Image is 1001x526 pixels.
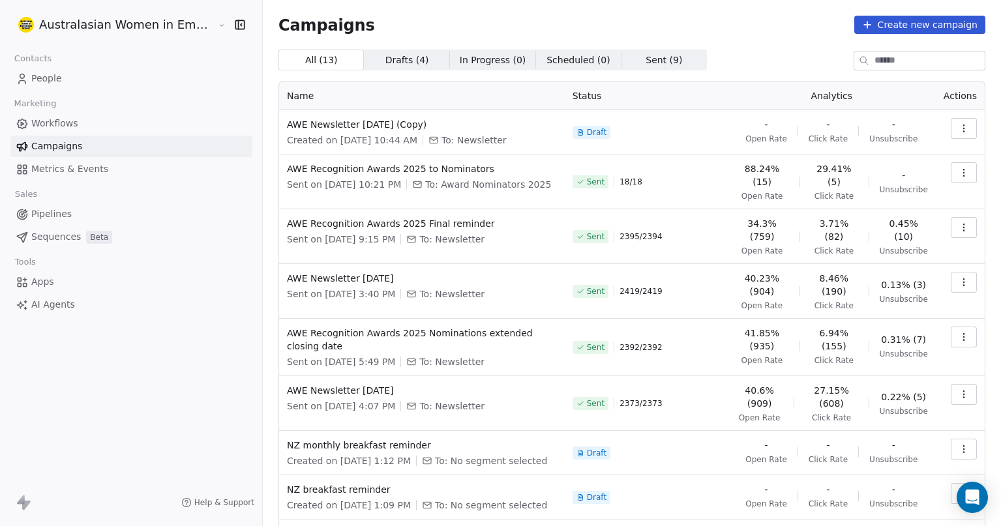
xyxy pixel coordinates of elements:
[10,136,252,157] a: Campaigns
[812,413,851,423] span: Click Rate
[810,162,858,188] span: 29.41% (5)
[10,271,252,293] a: Apps
[869,134,918,144] span: Unsubscribe
[892,439,895,452] span: -
[419,355,485,368] span: To: Newsletter
[565,81,728,110] th: Status
[31,207,72,221] span: Pipelines
[419,400,485,413] span: To: Newsletter
[279,81,565,110] th: Name
[10,158,252,180] a: Metrics & Events
[826,118,829,131] span: -
[736,217,789,243] span: 34.3% (759)
[764,439,768,452] span: -
[31,117,78,130] span: Workflows
[546,53,610,67] span: Scheduled ( 0 )
[31,275,54,289] span: Apps
[278,16,375,34] span: Campaigns
[814,300,854,311] span: Click Rate
[587,448,606,458] span: Draft
[287,272,557,285] span: AWE Newsletter [DATE]
[10,113,252,134] a: Workflows
[869,499,918,509] span: Unsubscribe
[419,233,485,246] span: To: Newsletter
[805,384,858,410] span: 27.15% (608)
[587,342,605,353] span: Sent
[809,454,848,465] span: Click Rate
[287,483,557,496] span: NZ breakfast reminder
[9,252,41,272] span: Tools
[18,17,34,33] img: Logo%20A%20white%20300x300.png
[814,191,854,201] span: Click Rate
[810,327,858,353] span: 6.94% (155)
[646,53,682,67] span: Sent ( 9 )
[892,118,895,131] span: -
[810,217,858,243] span: 3.71% (82)
[741,355,783,366] span: Open Rate
[287,134,417,147] span: Created on [DATE] 10:44 AM
[287,178,401,191] span: Sent on [DATE] 10:21 PM
[881,390,926,403] span: 0.22% (5)
[739,413,781,423] span: Open Rate
[809,499,848,509] span: Click Rate
[826,439,829,452] span: -
[764,118,768,131] span: -
[745,499,787,509] span: Open Rate
[764,483,768,496] span: -
[460,53,526,67] span: In Progress ( 0 )
[620,177,642,187] span: 18 / 18
[287,355,395,368] span: Sent on [DATE] 5:49 PM
[854,16,985,34] button: Create new campaign
[620,231,662,242] span: 2395 / 2394
[810,272,858,298] span: 8.46% (190)
[741,191,783,201] span: Open Rate
[39,16,215,33] span: Australasian Women in Emergencies Network
[10,294,252,315] a: AI Agents
[620,398,662,409] span: 2373 / 2373
[8,49,57,68] span: Contacts
[936,81,985,110] th: Actions
[16,14,208,36] button: Australasian Women in Emergencies Network
[587,231,605,242] span: Sent
[425,178,551,191] span: To: Award Nominators 2025
[31,298,75,312] span: AI Agents
[736,327,788,353] span: 41.85% (935)
[902,169,905,182] span: -
[957,482,988,513] div: Open Intercom Messenger
[31,72,62,85] span: People
[287,439,557,452] span: NZ monthly breakfast reminder
[880,184,928,195] span: Unsubscribe
[809,134,848,144] span: Click Rate
[745,454,787,465] span: Open Rate
[287,400,395,413] span: Sent on [DATE] 4:07 PM
[869,454,918,465] span: Unsubscribe
[287,454,411,467] span: Created on [DATE] 1:12 PM
[31,162,108,176] span: Metrics & Events
[287,217,557,230] span: AWE Recognition Awards 2025 Final reminder
[587,398,605,409] span: Sent
[736,384,784,410] span: 40.6% (909)
[880,217,928,243] span: 0.45% (10)
[587,286,605,297] span: Sent
[745,134,787,144] span: Open Rate
[620,342,662,353] span: 2392 / 2392
[880,406,928,416] span: Unsubscribe
[587,127,606,138] span: Draft
[741,300,783,311] span: Open Rate
[287,327,557,353] span: AWE Recognition Awards 2025 Nominations extended closing date
[419,287,485,300] span: To: Newsletter
[86,231,112,244] span: Beta
[880,294,928,304] span: Unsubscribe
[435,454,547,467] span: To: No segment selected
[826,483,829,496] span: -
[287,287,395,300] span: Sent on [DATE] 3:40 PM
[814,246,854,256] span: Click Rate
[736,162,789,188] span: 88.24% (15)
[287,384,557,397] span: AWE Newsletter [DATE]
[10,203,252,225] a: Pipelines
[587,492,606,503] span: Draft
[880,246,928,256] span: Unsubscribe
[287,499,411,512] span: Created on [DATE] 1:09 PM
[287,118,557,131] span: AWE Newsletter [DATE] (Copy)
[587,177,605,187] span: Sent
